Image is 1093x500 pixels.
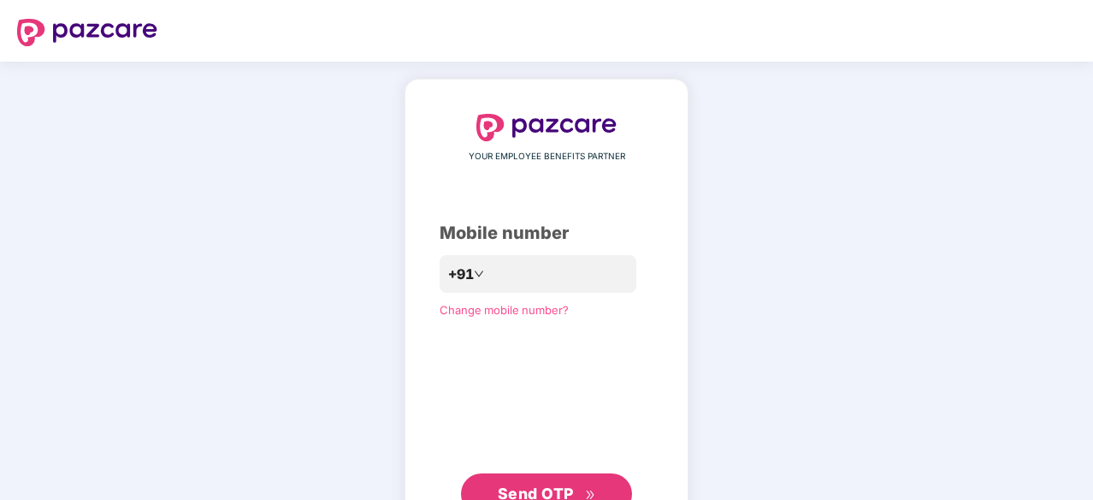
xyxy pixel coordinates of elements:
span: YOUR EMPLOYEE BENEFITS PARTNER [469,150,625,164]
span: down [474,269,484,279]
img: logo [17,19,157,46]
img: logo [476,114,617,141]
a: Change mobile number? [440,303,569,317]
div: Mobile number [440,220,653,247]
span: +91 [448,264,474,285]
